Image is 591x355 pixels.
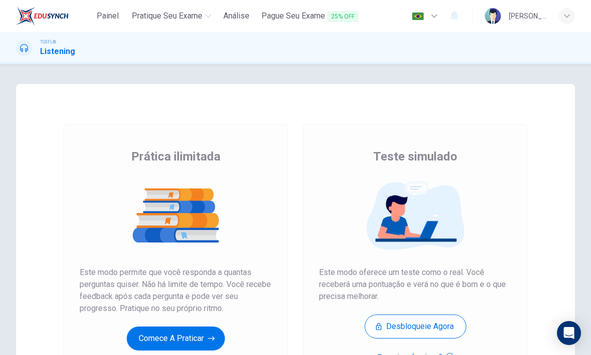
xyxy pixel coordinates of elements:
[412,12,424,20] img: pt
[557,321,581,345] div: Open Intercom Messenger
[257,7,363,25] button: Pague Seu Exame25% OFF
[219,7,253,25] button: Análise
[373,148,457,164] span: Teste simulado
[365,314,466,338] button: Desbloqueie agora
[327,11,359,22] span: 25% OFF
[92,7,124,25] button: Painel
[127,326,225,350] button: Comece a praticar
[92,7,124,25] a: Painel
[132,10,202,22] span: Pratique seu exame
[128,7,215,25] button: Pratique seu exame
[319,266,511,302] span: Este modo oferece um teste como o real. Você receberá uma pontuação e verá no que é bom e o que p...
[40,38,56,45] span: TOEFL®
[509,10,547,22] div: [PERSON_NAME]
[223,10,249,22] span: Análise
[131,148,220,164] span: Prática ilimitada
[16,6,92,26] a: EduSynch logo
[80,266,272,314] span: Este modo permite que você responda a quantas perguntas quiser. Não há limite de tempo. Você rece...
[97,10,119,22] span: Painel
[485,8,501,24] img: Profile picture
[16,6,69,26] img: EduSynch logo
[261,10,359,22] span: Pague Seu Exame
[40,45,75,57] h1: Listening
[219,7,253,25] a: Análise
